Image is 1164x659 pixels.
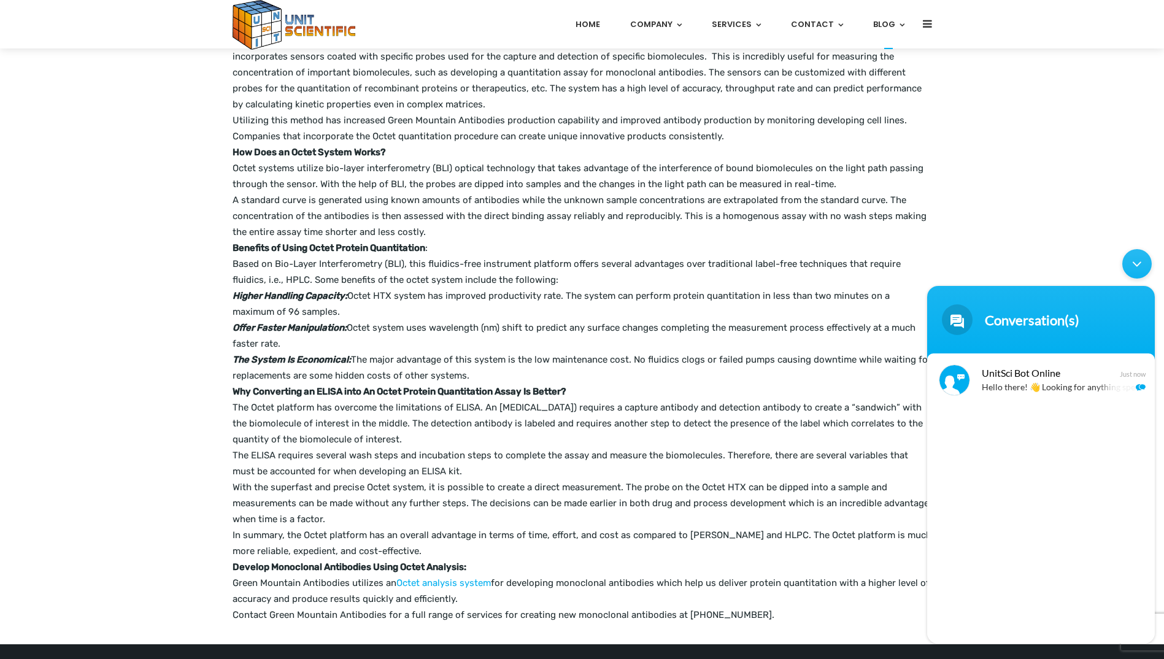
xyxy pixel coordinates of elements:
p: With the superfast and precise Octet system, it is possible to create a direct measurement. The p... [233,479,932,527]
strong: Benefits of Using Octet Protein Quantitation [233,242,425,253]
iframe: SalesIQ Chatwindow [921,243,1161,650]
strong: Higher Handling Capacity: [233,290,347,301]
p: The Octet platform has overcome the limitations of ELISA. An [MEDICAL_DATA]) requires a capture a... [233,399,932,447]
a: Octet analysis system [396,577,491,588]
strong: Offer Faster Manipulation: [233,322,347,333]
p: Utilizing this method has increased Green Mountain Antibodies production capability and improved ... [233,112,932,144]
p: The ELISA requires several wash steps and incubation steps to complete the assay and measure the ... [233,447,932,479]
p: Green Mountain Antibodies utilizes an for developing monoclonal antibodies which help us deliver ... [233,575,932,607]
strong: The System Is Economical: [233,354,351,365]
p: Based on Bio-Layer Interferometry (BLI), this fluidics-free instrument platform offers several ad... [233,256,932,288]
strong: Why Converting an ELISA into An Octet Protein Quantitation Assay Is Better? [233,386,566,397]
p: A standard curve is generated using known amounts of antibodies while the unknown sample concentr... [233,192,932,240]
li: Octet system uses wavelength (nm) shift to predict any surface changes completing the measurement... [233,320,932,352]
li: Octet HTX system has improved productivity rate. The system can perform protein quantitation in l... [233,288,932,320]
p: Contact Green Mountain Antibodies for a full range of services for creating new monoclonal antibo... [233,607,932,623]
p: The Octet analysis system introduced by ForteBio is a label-free detection system that enables re... [233,33,932,112]
li: The major advantage of this system is the low maintenance cost. No fluidics clogs or failed pumps... [233,352,932,383]
strong: Develop Monoclonal Antibodies Using Octet Analysis: [233,561,466,572]
p: In summary, the Octet platform has an overall advantage in terms of time, effort, and cost as com... [233,527,932,559]
strong: How Does an Octet System Works? [233,147,385,158]
p: Octet systems utilize bio-layer interferometry (BLI) optical technology that takes advantage of t... [233,160,932,192]
p: : [233,240,932,256]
